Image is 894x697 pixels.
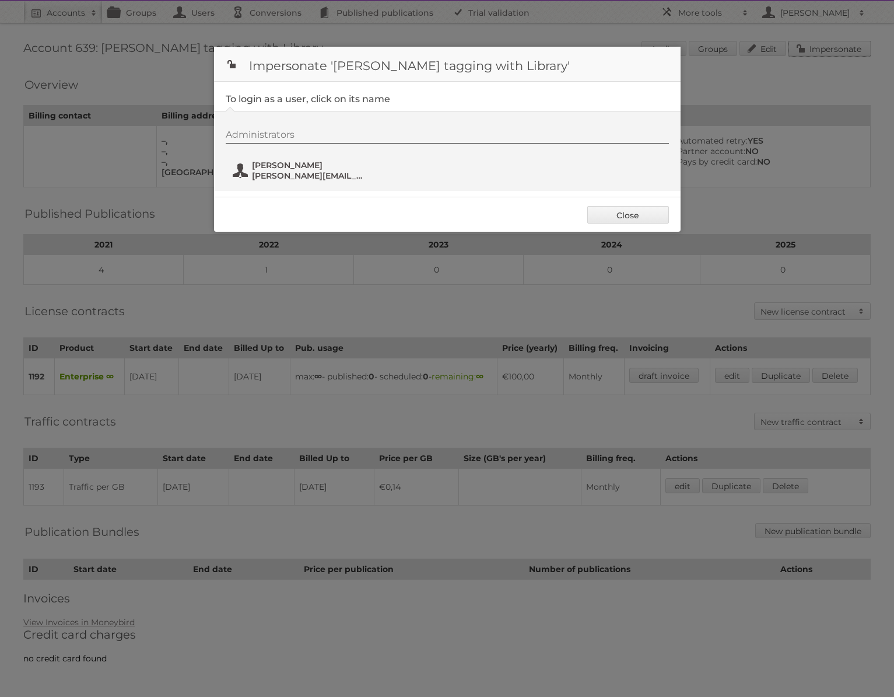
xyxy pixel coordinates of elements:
[226,93,390,104] legend: To login as a user, click on its name
[587,206,669,224] a: Close
[226,129,669,144] div: Administrators
[252,170,365,181] span: [PERSON_NAME][EMAIL_ADDRESS][DOMAIN_NAME]
[232,159,369,182] button: [PERSON_NAME] [PERSON_NAME][EMAIL_ADDRESS][DOMAIN_NAME]
[214,47,681,82] h1: Impersonate '[PERSON_NAME] tagging with Library'
[252,160,365,170] span: [PERSON_NAME]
